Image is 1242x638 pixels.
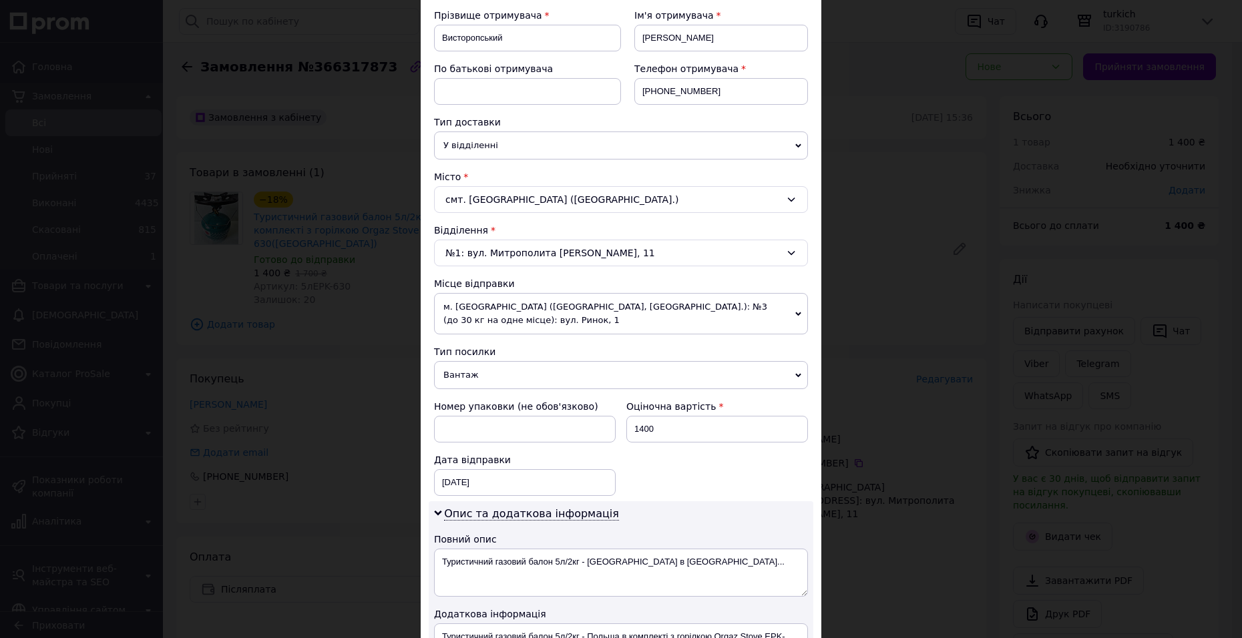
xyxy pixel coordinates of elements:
div: Дата відправки [434,453,616,466]
div: Відділення [434,224,808,237]
span: Вантаж [434,361,808,389]
span: По батькові отримувача [434,63,553,74]
div: смт. [GEOGRAPHIC_DATA] ([GEOGRAPHIC_DATA].) [434,186,808,213]
span: Прізвище отримувача [434,10,542,21]
div: Оціночна вартість [626,400,808,413]
span: Місце відправки [434,278,515,289]
span: Тип посилки [434,346,495,357]
span: Ім'я отримувача [634,10,714,21]
div: Додаткова інформація [434,607,808,621]
span: Телефон отримувача [634,63,739,74]
span: У відділенні [434,131,808,159]
input: +380 [634,78,808,105]
div: Місто [434,170,808,184]
div: №1: вул. Митрополита [PERSON_NAME], 11 [434,240,808,266]
span: Тип доставки [434,117,501,127]
span: м. [GEOGRAPHIC_DATA] ([GEOGRAPHIC_DATA], [GEOGRAPHIC_DATA].): №3 (до 30 кг на одне місце): вул. Р... [434,293,808,334]
textarea: Туристичний газовий балон 5л/2кг - [GEOGRAPHIC_DATA] в [GEOGRAPHIC_DATA]... [434,549,808,597]
span: Опис та додаткова інформація [444,507,619,521]
div: Повний опис [434,533,808,546]
div: Номер упаковки (не обов'язково) [434,400,616,413]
